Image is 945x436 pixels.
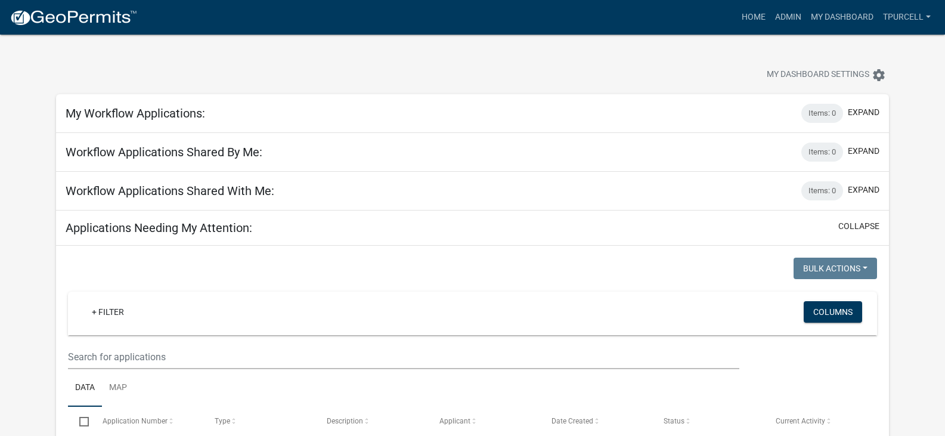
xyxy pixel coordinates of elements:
datatable-header-cell: Application Number [91,407,203,435]
span: Application Number [103,417,168,425]
datatable-header-cell: Current Activity [764,407,876,435]
a: Tpurcell [878,6,935,29]
span: Type [215,417,230,425]
a: Map [102,369,134,407]
datatable-header-cell: Description [315,407,427,435]
datatable-header-cell: Status [652,407,764,435]
h5: My Workflow Applications: [66,106,205,120]
h5: Applications Needing My Attention: [66,221,252,235]
button: collapse [838,220,879,233]
h5: Workflow Applications Shared With Me: [66,184,274,198]
div: Items: 0 [801,143,843,162]
span: Description [327,417,363,425]
button: expand [848,106,879,119]
input: Search for applications [68,345,739,369]
span: Current Activity [776,417,825,425]
a: Data [68,369,102,407]
button: Columns [804,301,862,323]
a: Home [737,6,770,29]
span: Applicant [439,417,470,425]
datatable-header-cell: Date Created [540,407,652,435]
span: My Dashboard Settings [767,68,869,82]
h5: Workflow Applications Shared By Me: [66,145,262,159]
span: Date Created [551,417,593,425]
a: My Dashboard [806,6,878,29]
a: Admin [770,6,806,29]
button: expand [848,145,879,157]
button: Bulk Actions [794,258,877,279]
datatable-header-cell: Type [203,407,315,435]
button: expand [848,184,879,196]
datatable-header-cell: Select [68,407,91,435]
div: Items: 0 [801,104,843,123]
div: Items: 0 [801,181,843,200]
button: My Dashboard Settingssettings [757,63,896,86]
i: settings [872,68,886,82]
span: Status [664,417,684,425]
a: + Filter [82,301,134,323]
datatable-header-cell: Applicant [427,407,540,435]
